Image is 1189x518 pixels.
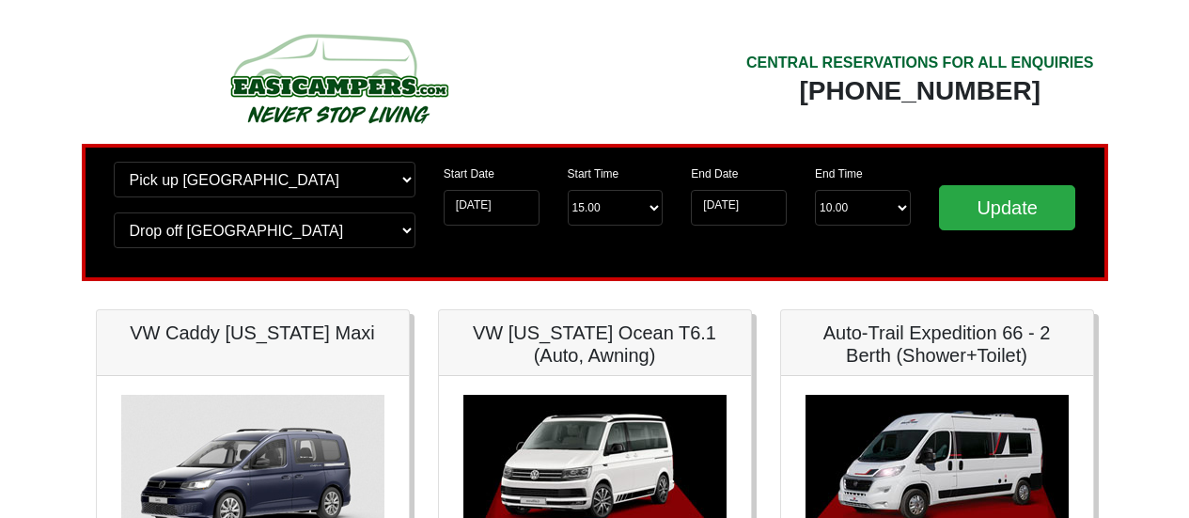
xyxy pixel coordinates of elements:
img: campers-checkout-logo.png [160,26,517,130]
label: Start Time [568,165,619,182]
div: [PHONE_NUMBER] [746,74,1094,108]
label: Start Date [444,165,494,182]
input: Return Date [691,190,787,226]
h5: VW [US_STATE] Ocean T6.1 (Auto, Awning) [458,322,732,367]
h5: VW Caddy [US_STATE] Maxi [116,322,390,344]
input: Start Date [444,190,540,226]
h5: Auto-Trail Expedition 66 - 2 Berth (Shower+Toilet) [800,322,1074,367]
label: End Date [691,165,738,182]
label: End Time [815,165,863,182]
input: Update [939,185,1076,230]
div: CENTRAL RESERVATIONS FOR ALL ENQUIRIES [746,52,1094,74]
